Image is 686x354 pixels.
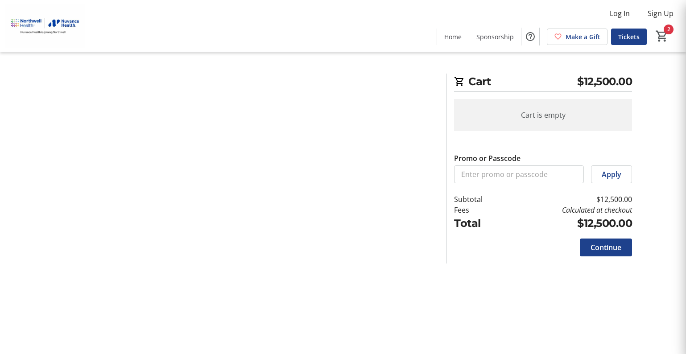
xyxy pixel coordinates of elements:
[506,194,632,205] td: $12,500.00
[444,32,462,41] span: Home
[454,153,521,164] label: Promo or Passcode
[454,99,632,131] div: Cart is empty
[454,205,506,215] td: Fees
[602,169,621,180] span: Apply
[641,6,681,21] button: Sign Up
[437,29,469,45] a: Home
[454,215,506,231] td: Total
[618,32,640,41] span: Tickets
[654,28,670,44] button: Cart
[454,74,632,92] h2: Cart
[610,8,630,19] span: Log In
[469,29,521,45] a: Sponsorship
[547,29,607,45] a: Make a Gift
[506,215,632,231] td: $12,500.00
[580,239,632,256] button: Continue
[521,28,539,45] button: Help
[454,165,584,183] input: Enter promo or passcode
[476,32,514,41] span: Sponsorship
[566,32,600,41] span: Make a Gift
[591,242,621,253] span: Continue
[648,8,674,19] span: Sign Up
[506,205,632,215] td: Calculated at checkout
[577,74,632,90] span: $12,500.00
[603,6,637,21] button: Log In
[5,4,85,48] img: Nuvance Health's Logo
[611,29,647,45] a: Tickets
[454,194,506,205] td: Subtotal
[591,165,632,183] button: Apply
